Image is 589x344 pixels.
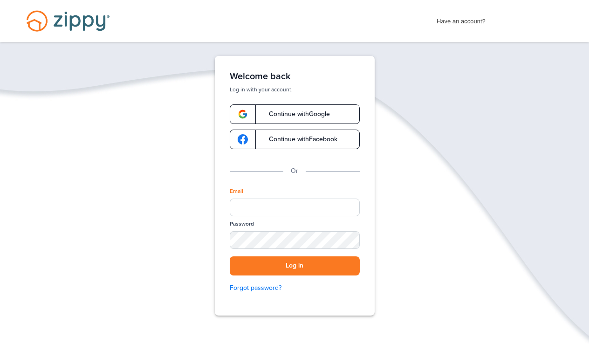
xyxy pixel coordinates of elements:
a: google-logoContinue withGoogle [230,104,360,124]
span: Continue with Facebook [260,136,337,143]
img: google-logo [238,134,248,144]
img: google-logo [238,109,248,119]
a: Forgot password? [230,283,360,293]
input: Password [230,231,360,249]
label: Email [230,187,243,195]
p: Or [291,166,298,176]
button: Log in [230,256,360,275]
a: google-logoContinue withFacebook [230,130,360,149]
label: Password [230,220,254,228]
span: Continue with Google [260,111,330,117]
h1: Welcome back [230,71,360,82]
span: Have an account? [437,12,486,27]
input: Email [230,199,360,216]
p: Log in with your account. [230,86,360,93]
